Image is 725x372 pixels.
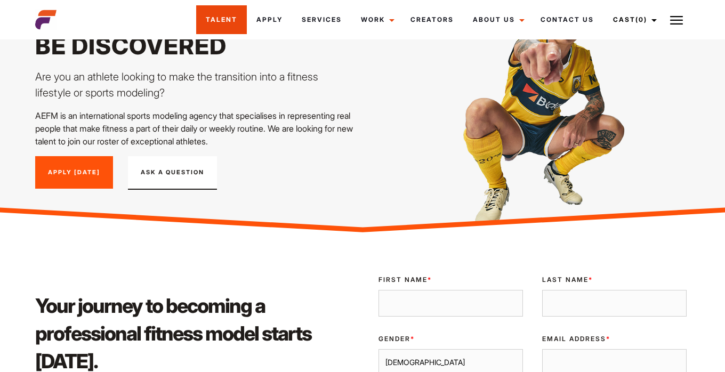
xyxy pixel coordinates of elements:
label: Gender [378,334,523,344]
a: Creators [401,5,463,34]
label: Last Name [542,275,687,285]
p: AEFM is an international sports modeling agency that specialises in representing real people that... [35,109,356,148]
span: (0) [635,15,647,23]
label: Email Address [542,334,687,344]
a: Talent [196,5,247,34]
img: cropped-aefm-brand-fav-22-square.png [35,9,57,30]
button: Ask A Question [128,156,217,190]
a: Services [292,5,351,34]
a: About Us [463,5,531,34]
a: Apply [247,5,292,34]
a: Contact Us [531,5,603,34]
p: Are you an athlete looking to make the transition into a fitness lifestyle or sports modeling? [35,69,356,101]
a: Work [351,5,401,34]
h1: Be Discovered [35,31,356,60]
a: Cast(0) [603,5,663,34]
a: Apply [DATE] [35,156,113,189]
img: Burger icon [670,14,683,27]
label: First Name [378,275,523,285]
